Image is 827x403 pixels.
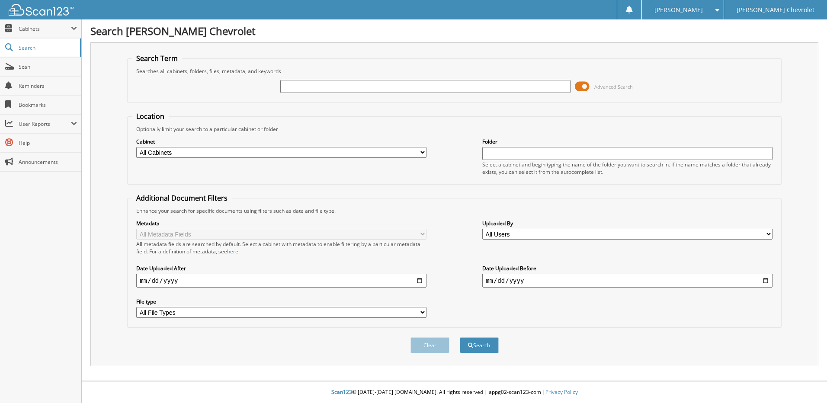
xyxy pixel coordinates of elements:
[654,7,703,13] span: [PERSON_NAME]
[784,361,827,403] iframe: Chat Widget
[19,44,76,51] span: Search
[19,120,71,128] span: User Reports
[545,388,578,396] a: Privacy Policy
[19,158,77,166] span: Announcements
[410,337,449,353] button: Clear
[482,161,773,176] div: Select a cabinet and begin typing the name of the folder you want to search in. If the name match...
[132,67,777,75] div: Searches all cabinets, folders, files, metadata, and keywords
[482,138,773,145] label: Folder
[132,125,777,133] div: Optionally limit your search to a particular cabinet or folder
[132,193,232,203] legend: Additional Document Filters
[90,24,818,38] h1: Search [PERSON_NAME] Chevrolet
[136,274,426,288] input: start
[132,207,777,214] div: Enhance your search for specific documents using filters such as date and file type.
[482,265,773,272] label: Date Uploaded Before
[460,337,499,353] button: Search
[19,139,77,147] span: Help
[136,220,426,227] label: Metadata
[19,63,77,70] span: Scan
[331,388,352,396] span: Scan123
[136,298,426,305] label: File type
[19,25,71,32] span: Cabinets
[737,7,814,13] span: [PERSON_NAME] Chevrolet
[136,240,426,255] div: All metadata fields are searched by default. Select a cabinet with metadata to enable filtering b...
[9,4,74,16] img: scan123-logo-white.svg
[132,112,169,121] legend: Location
[136,265,426,272] label: Date Uploaded After
[19,82,77,90] span: Reminders
[482,274,773,288] input: end
[136,138,426,145] label: Cabinet
[19,101,77,109] span: Bookmarks
[82,382,827,403] div: © [DATE]-[DATE] [DOMAIN_NAME]. All rights reserved | appg02-scan123-com |
[594,83,633,90] span: Advanced Search
[132,54,182,63] legend: Search Term
[482,220,773,227] label: Uploaded By
[227,248,238,255] a: here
